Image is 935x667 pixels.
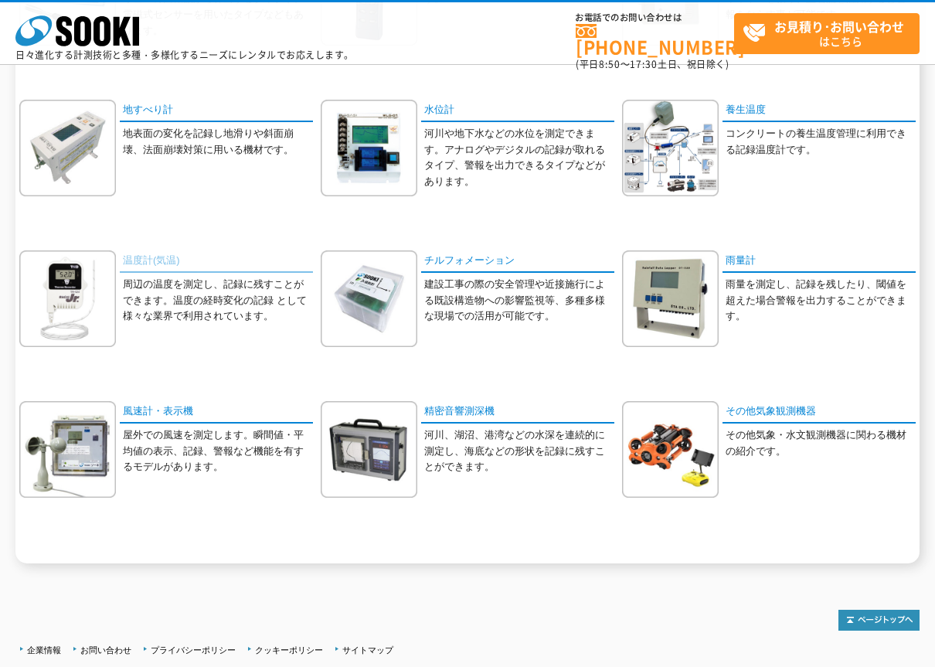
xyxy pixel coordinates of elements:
a: 企業情報 [27,645,61,655]
a: お問い合わせ [80,645,131,655]
p: 地表面の変化を記録し地滑りや斜面崩壊、法面崩壊対策に用いる機材です。 [123,126,313,158]
span: 17:30 [630,57,658,71]
img: 風速計・表示機 [19,401,116,498]
img: チルフォメーション [321,250,417,347]
img: 地すべり計 [19,100,116,196]
span: 8:50 [599,57,620,71]
span: お電話でのお問い合わせは [576,13,734,22]
a: 水位計 [421,100,614,122]
img: 水位計 [321,100,417,196]
span: (平日 ～ 土日、祝日除く) [576,57,729,71]
img: 精密音響測深機 [321,401,417,498]
a: 雨量計 [722,250,916,273]
p: 河川や地下水などの水位を測定できます。アナログやデジタルの記録が取れるタイプ、警報を出力できるタイプなどがあります。 [424,126,614,190]
a: プライバシーポリシー [151,645,236,655]
p: 河川、湖沼、港湾などの水深を連続的に測定し、海底などの形状を記録に残すことができます。 [424,427,614,475]
a: 風速計・表示機 [120,401,313,424]
p: 周辺の温度を測定し、記録に残すことができます。温度の経時変化の記録 として様々な業界で利用されています。 [123,277,313,325]
img: その他気象観測機器 [622,401,719,498]
p: コンクリートの養生温度管理に利用できる記録温度計です。 [726,126,916,158]
strong: お見積り･お問い合わせ [774,17,904,36]
img: 雨量計 [622,250,719,347]
img: 養生温度 [622,100,719,196]
a: サイトマップ [342,645,393,655]
a: チルフォメーション [421,250,614,273]
p: その他気象・水文観測機器に関わる機材の紹介です。 [726,427,916,460]
p: 屋外での風速を測定します。瞬間値・平均値の表示、記録、警報など機能を有するモデルがあります。 [123,427,313,475]
a: お見積り･お問い合わせはこちら [734,13,920,54]
a: クッキーポリシー [255,645,323,655]
span: はこちら [743,14,919,53]
a: 温度計(気温) [120,250,313,273]
a: 地すべり計 [120,100,313,122]
a: その他気象観測機器 [722,401,916,424]
p: 雨量を測定し、記録を残したり、閾値を超えた場合警報を出力することができます。 [726,277,916,325]
p: 日々進化する計測技術と多種・多様化するニーズにレンタルでお応えします。 [15,50,354,60]
a: 精密音響測深機 [421,401,614,424]
a: 養生温度 [722,100,916,122]
img: 温度計(気温) [19,250,116,347]
img: トップページへ [838,610,920,631]
a: [PHONE_NUMBER] [576,24,734,56]
p: 建設工事の際の安全管理や近接施行による既設構造物への影響監視等、多種多様な現場での活用が可能です。 [424,277,614,325]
